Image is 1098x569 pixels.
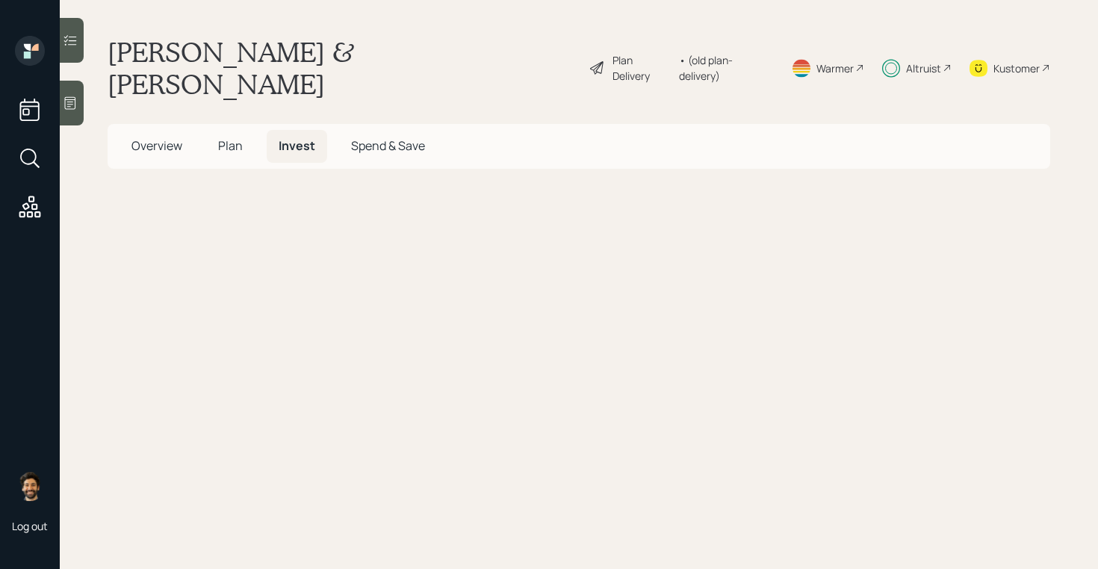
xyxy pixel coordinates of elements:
[993,60,1040,76] div: Kustomer
[612,52,671,84] div: Plan Delivery
[108,36,577,100] h1: [PERSON_NAME] & [PERSON_NAME]
[679,52,773,84] div: • (old plan-delivery)
[131,137,182,154] span: Overview
[218,137,243,154] span: Plan
[279,137,315,154] span: Invest
[906,60,941,76] div: Altruist
[816,60,854,76] div: Warmer
[351,137,425,154] span: Spend & Save
[12,519,48,533] div: Log out
[15,471,45,501] img: eric-schwartz-headshot.png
